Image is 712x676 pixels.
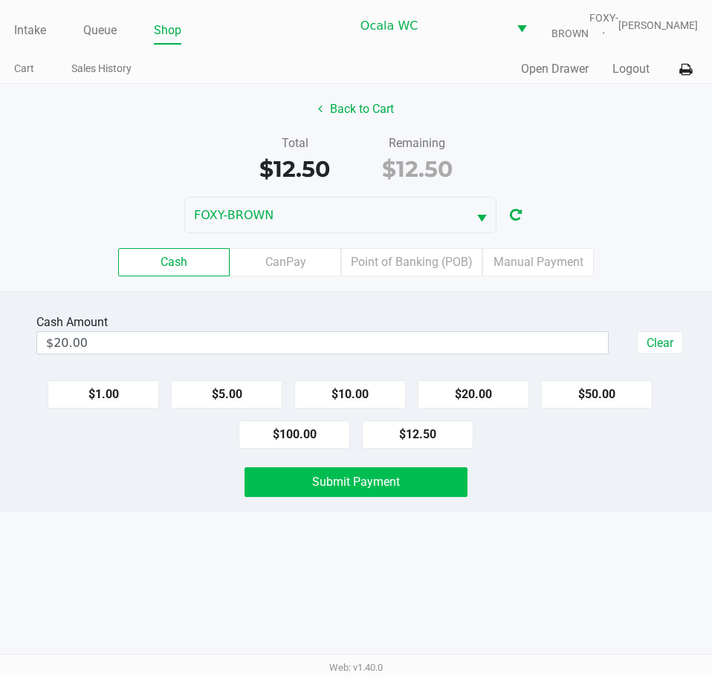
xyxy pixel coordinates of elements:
a: Sales History [71,59,132,78]
span: FOXY-BROWN [194,207,459,224]
label: Cash [118,248,230,276]
button: Clear [637,331,683,354]
button: $20.00 [418,380,529,409]
a: Shop [154,20,181,41]
label: Manual Payment [482,248,594,276]
span: Ocala WC [360,17,499,35]
label: CanPay [230,248,341,276]
span: Submit Payment [312,475,400,489]
button: $5.00 [171,380,282,409]
button: $50.00 [541,380,653,409]
button: Select [508,8,536,43]
span: Web: v1.40.0 [329,662,383,673]
button: Select [467,198,496,233]
button: Open Drawer [521,60,589,78]
a: Cart [14,59,34,78]
a: Intake [14,20,46,41]
button: $1.00 [48,380,159,409]
button: $10.00 [294,380,406,409]
button: Back to Cart [308,95,404,123]
label: Point of Banking (POB) [341,248,482,276]
button: $12.50 [362,420,473,449]
div: Remaining [367,134,467,152]
span: FOXY-BROWN [551,10,618,42]
button: Submit Payment [245,467,467,497]
div: $12.50 [245,152,345,186]
div: $12.50 [367,152,467,186]
button: $100.00 [239,420,350,449]
div: Cash Amount [36,313,114,331]
span: [PERSON_NAME] [618,18,698,33]
div: Total [245,134,345,152]
a: Queue [83,20,117,41]
button: Logout [612,60,650,78]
